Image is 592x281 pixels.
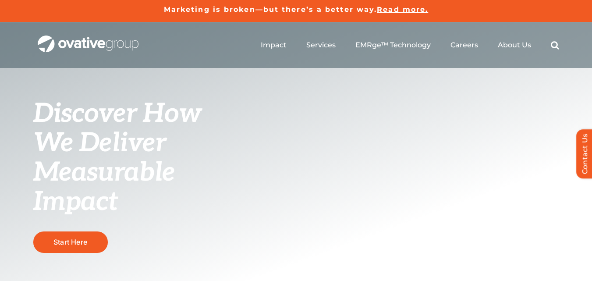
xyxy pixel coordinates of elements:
[377,5,428,14] a: Read more.
[450,41,478,50] a: Careers
[53,238,87,246] span: Start Here
[306,41,336,50] a: Services
[261,31,559,59] nav: Menu
[498,41,531,50] a: About Us
[355,41,431,50] a: EMRge™ Technology
[33,231,108,253] a: Start Here
[33,128,175,218] span: We Deliver Measurable Impact
[164,5,377,14] a: Marketing is broken—but there’s a better way.
[261,41,287,50] a: Impact
[551,41,559,50] a: Search
[33,98,202,130] span: Discover How
[38,35,138,43] a: OG_Full_horizontal_WHT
